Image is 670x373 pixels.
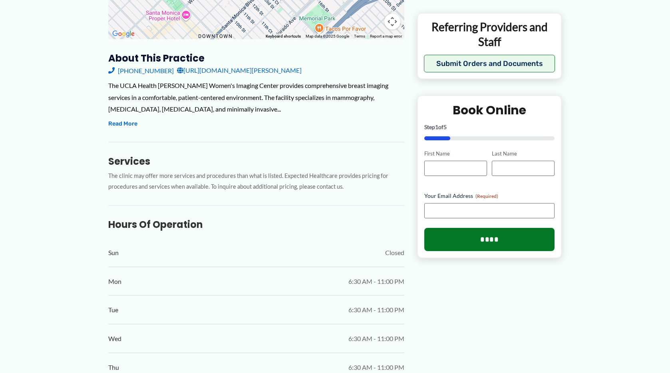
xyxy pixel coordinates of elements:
h2: Book Online [424,102,555,118]
h3: About this practice [108,52,404,64]
span: 6:30 AM - 11:00 PM [348,333,404,345]
span: Tue [108,304,118,316]
span: Wed [108,333,121,345]
span: 1 [435,124,438,130]
p: Referring Providers and Staff [424,20,555,49]
span: Map data ©2025 Google [306,34,349,38]
label: Your Email Address [424,191,555,199]
button: Map camera controls [384,14,400,30]
a: Open this area in Google Maps (opens a new window) [110,29,137,39]
button: Submit Orders and Documents [424,55,555,72]
a: [PHONE_NUMBER] [108,64,174,76]
a: Terms (opens in new tab) [354,34,365,38]
span: 5 [443,124,447,130]
label: First Name [424,150,487,158]
span: Mon [108,275,121,287]
span: 6:30 AM - 11:00 PM [348,304,404,316]
p: Step of [424,124,555,130]
h3: Hours of Operation [108,218,404,231]
a: [URL][DOMAIN_NAME][PERSON_NAME] [177,64,302,76]
a: Report a map error [370,34,402,38]
div: The UCLA Health [PERSON_NAME] Women's Imaging Center provides comprehensive breast imaging servic... [108,80,404,115]
span: (Required) [475,193,498,199]
p: The clinic may offer more services and procedures than what is listed. Expected Healthcare provid... [108,171,404,192]
button: Read More [108,119,137,129]
img: Google [110,29,137,39]
button: Keyboard shortcuts [266,34,301,39]
span: Sun [108,247,119,259]
label: Last Name [492,150,555,158]
h3: Services [108,155,404,168]
span: Closed [385,247,404,259]
span: 6:30 AM - 11:00 PM [348,275,404,287]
